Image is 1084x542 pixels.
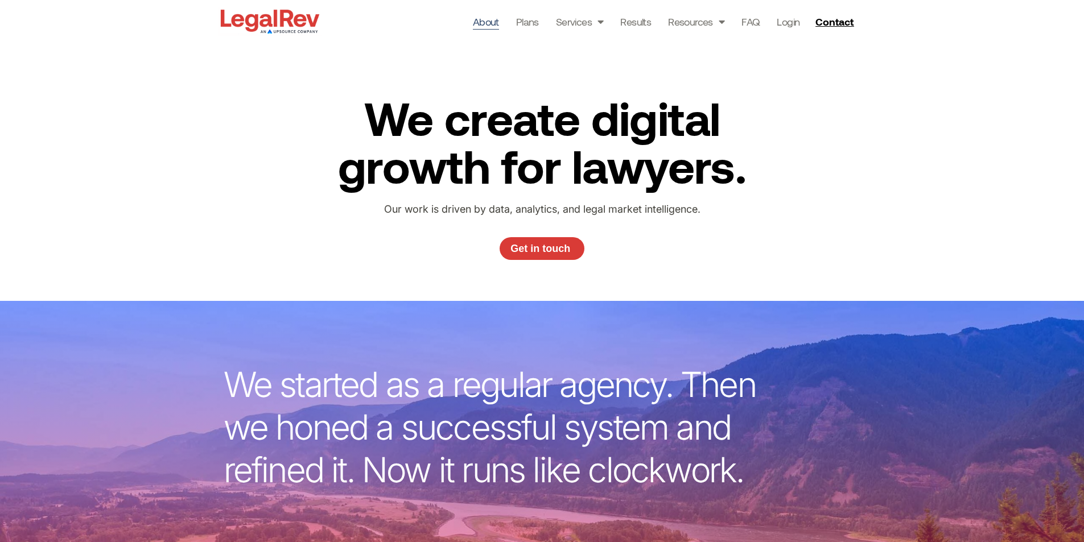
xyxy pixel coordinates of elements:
p: Our work is driven by data, analytics, and legal market intelligence. [354,201,730,218]
a: Results [620,14,651,30]
a: Get in touch [500,237,585,260]
a: Services [556,14,604,30]
h2: We create digital growth for lawyers. [315,94,769,189]
a: Resources [668,14,724,30]
a: Contact [811,13,861,31]
a: Login [777,14,799,30]
a: Plans [516,14,539,30]
span: Get in touch [510,243,570,254]
a: FAQ [741,14,760,30]
span: Contact [815,16,854,27]
a: About [473,14,499,30]
nav: Menu [473,14,800,30]
p: We started as a regular agency. Then we honed a successful system and refined it. Now it runs lik... [224,363,776,491]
